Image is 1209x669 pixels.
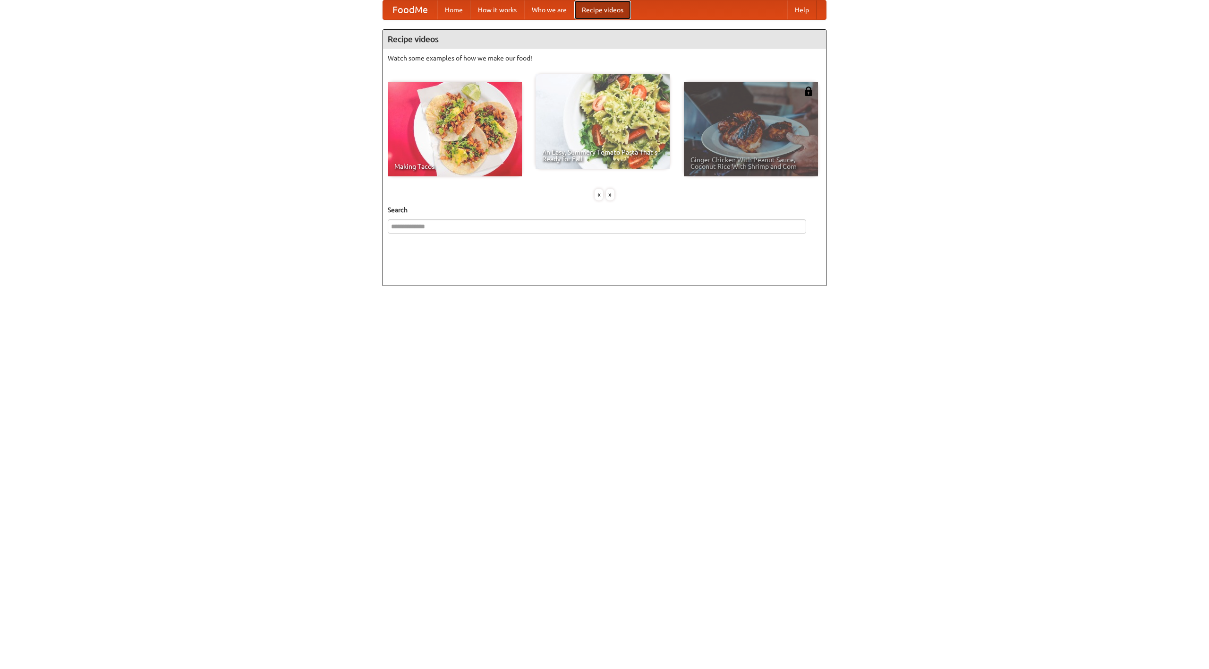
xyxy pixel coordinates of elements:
a: How it works [470,0,524,19]
a: FoodMe [383,0,437,19]
a: Who we are [524,0,574,19]
p: Watch some examples of how we make our food! [388,53,821,63]
div: » [606,189,614,200]
span: An Easy, Summery Tomato Pasta That's Ready for Fall [542,149,663,162]
a: Making Tacos [388,82,522,176]
div: « [595,189,603,200]
img: 483408.png [804,87,813,96]
h5: Search [388,205,821,215]
a: Help [787,0,817,19]
a: Home [437,0,470,19]
a: An Easy, Summery Tomato Pasta That's Ready for Fall [536,74,670,169]
span: Making Tacos [394,163,515,170]
h4: Recipe videos [383,30,826,49]
a: Recipe videos [574,0,631,19]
